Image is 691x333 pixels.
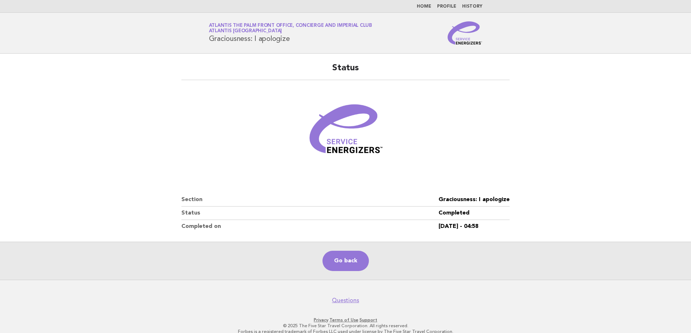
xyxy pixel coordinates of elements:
span: Atlantis [GEOGRAPHIC_DATA] [209,29,282,34]
dd: [DATE] - 04:58 [439,220,510,233]
dt: Section [181,193,439,207]
p: © 2025 The Five Star Travel Corporation. All rights reserved. [124,323,568,329]
img: Verified [302,89,389,176]
a: Questions [332,297,359,304]
h2: Status [181,62,510,80]
dd: Graciousness: I apologize [439,193,510,207]
img: Service Energizers [448,21,482,45]
a: Support [359,317,377,322]
h1: Graciousness: I apologize [209,24,372,42]
a: Home [417,4,431,9]
a: Go back [322,251,369,271]
p: · · [124,317,568,323]
a: Profile [437,4,456,9]
dd: Completed [439,207,510,220]
a: Privacy [314,317,328,322]
a: Terms of Use [329,317,358,322]
a: Atlantis The Palm Front Office, Concierge and Imperial ClubAtlantis [GEOGRAPHIC_DATA] [209,23,372,33]
dt: Status [181,207,439,220]
dt: Completed on [181,220,439,233]
a: History [462,4,482,9]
